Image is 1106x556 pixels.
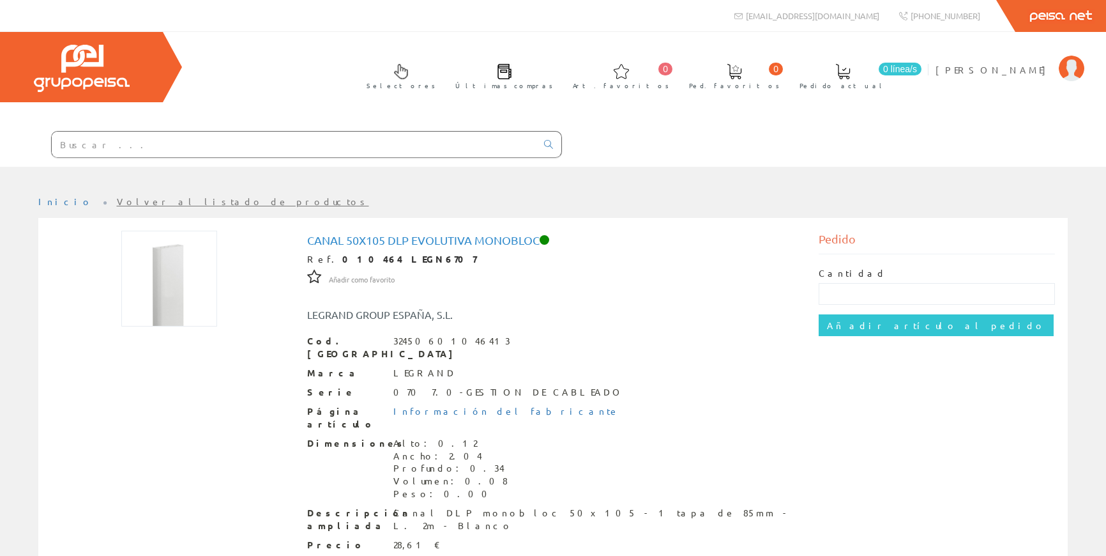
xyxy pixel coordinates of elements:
[393,335,510,348] div: 32450601046413
[393,405,619,417] a: Información del fabricante
[38,196,93,207] a: Inicio
[307,539,384,552] span: Precio
[936,53,1084,65] a: [PERSON_NAME]
[393,462,508,475] div: Profundo: 0.34
[689,79,780,92] span: Ped. favoritos
[819,231,1056,254] div: Pedido
[329,275,395,285] span: Añadir como favorito
[307,507,384,532] span: Descripción ampliada
[658,63,672,75] span: 0
[117,196,369,207] a: Volver al listado de productos
[393,539,441,552] div: 28,61 €
[443,53,559,97] a: Últimas compras
[393,437,508,450] div: Alto: 0.12
[121,231,217,327] img: Foto artículo Canal 50x105 Dlp Evolutiva Monobloc (150x150)
[52,132,536,157] input: Buscar ...
[819,267,886,280] label: Cantidad
[746,10,879,21] span: [EMAIL_ADDRESS][DOMAIN_NAME]
[819,314,1054,336] input: Añadir artículo al pedido
[393,386,624,399] div: 070 7.0-GESTION DE CABLEADO
[393,488,508,500] div: Peso: 0.00
[34,45,130,92] img: Grupo Peisa
[799,79,886,92] span: Pedido actual
[393,367,456,380] div: LEGRAND
[354,53,442,97] a: Selectores
[769,63,783,75] span: 0
[307,234,799,247] h1: Canal 50x105 Dlp Evolutiva Monobloc
[455,79,553,92] span: Últimas compras
[393,507,799,532] div: Canal DLP monobloc 50x105 - 1 tapa de 85mm - L. 2m - Blanco
[911,10,980,21] span: [PHONE_NUMBER]
[329,273,395,284] a: Añadir como favorito
[879,63,921,75] span: 0 línea/s
[573,79,669,92] span: Art. favoritos
[307,367,384,380] span: Marca
[298,307,596,322] div: LEGRAND GROUP ESPAÑA, S.L.
[307,437,384,450] span: Dimensiones
[307,253,799,266] div: Ref.
[393,450,508,463] div: Ancho: 2.04
[342,253,476,265] strong: 010464 LEGN6707
[367,79,436,92] span: Selectores
[936,63,1052,76] span: [PERSON_NAME]
[393,475,508,488] div: Volumen: 0.08
[307,405,384,431] span: Página artículo
[307,386,384,399] span: Serie
[307,335,384,360] span: Cod. [GEOGRAPHIC_DATA]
